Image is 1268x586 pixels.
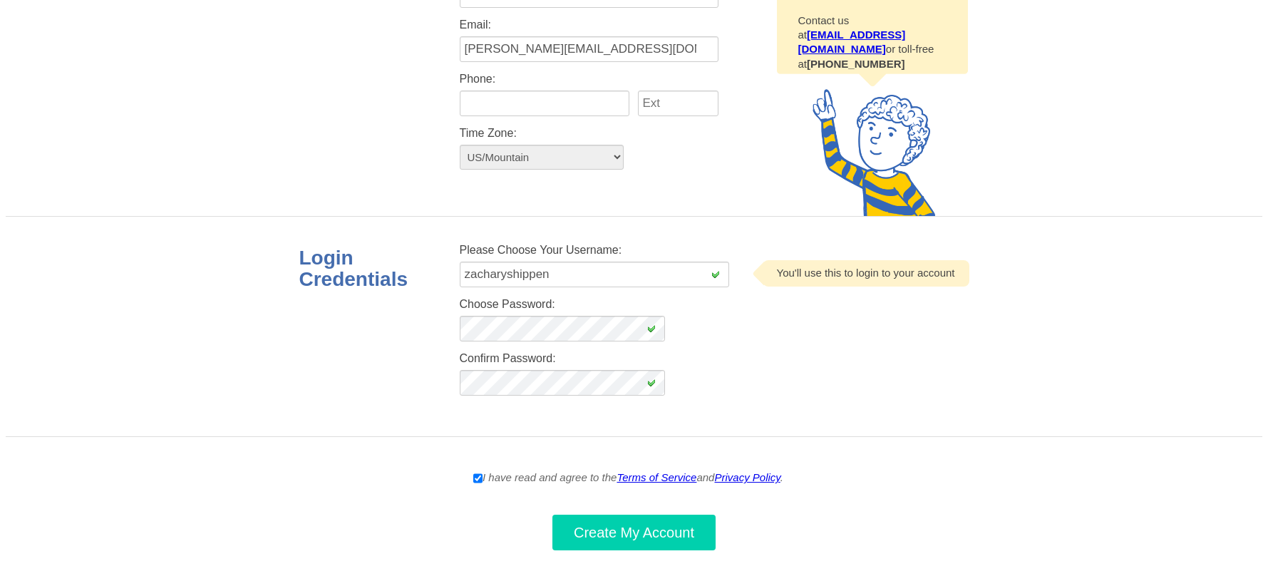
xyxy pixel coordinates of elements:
label: Choose Password: [460,298,969,311]
label: Email: [460,19,969,31]
label: Time Zone: [460,127,969,140]
a: Terms of Service [617,471,696,483]
input: I have read and agree to theTerms of ServiceandPrivacy Policy. [473,471,483,486]
img: check-account-signup.gif [648,379,656,386]
span: You'll use this to login to your account [763,260,969,287]
label: Confirm Password: [460,352,969,365]
img: check-account-signup.gif [712,270,721,278]
button: Create My Account [552,515,716,550]
a: [EMAIL_ADDRESS][DOMAIN_NAME] [798,29,906,55]
a: Privacy Policy [714,471,780,483]
strong: [PHONE_NUMBER] [807,58,905,70]
label: Phone: [460,73,969,86]
img: check-account-signup.gif [648,324,656,332]
label: Please Choose Your Username: [460,244,969,257]
input: Ext [638,91,718,116]
label: I have read and agree to the and . [473,471,783,483]
h2: Login Credentials [299,247,428,290]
